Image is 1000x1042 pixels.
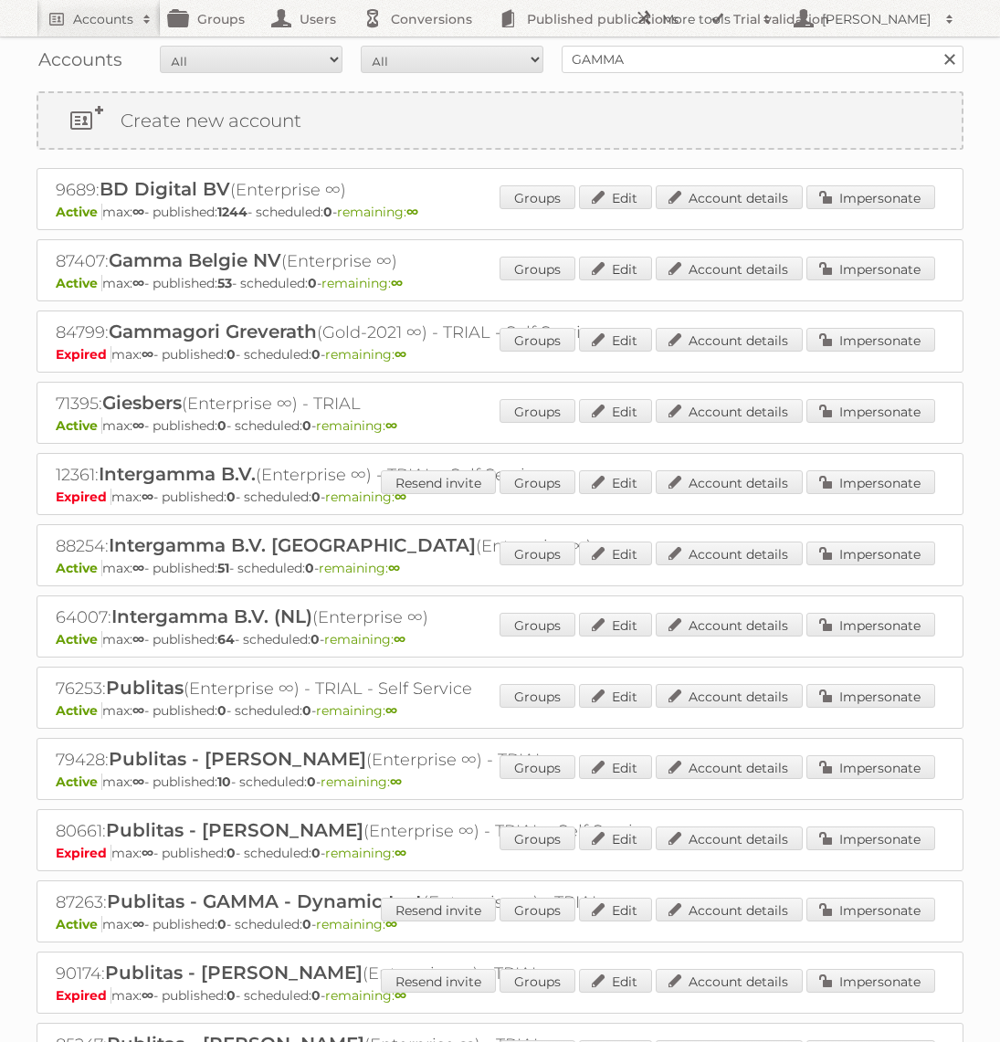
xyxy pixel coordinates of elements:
a: Resend invite [381,470,496,494]
strong: 0 [311,987,321,1004]
a: Groups [500,399,575,423]
a: Impersonate [806,755,935,779]
a: Account details [656,613,803,637]
span: remaining: [325,845,406,861]
p: max: - published: - scheduled: - [56,631,944,647]
h2: [PERSON_NAME] [817,10,936,28]
strong: ∞ [385,702,397,719]
strong: ∞ [132,204,144,220]
strong: ∞ [132,417,144,434]
a: Impersonate [806,613,935,637]
span: remaining: [316,702,397,719]
p: max: - published: - scheduled: - [56,702,944,719]
span: Publitas - [PERSON_NAME] [109,748,366,770]
strong: ∞ [132,916,144,932]
a: Account details [656,399,803,423]
a: Edit [579,969,652,993]
a: Impersonate [806,399,935,423]
strong: 0 [302,417,311,434]
span: Active [56,417,102,434]
a: Impersonate [806,969,935,993]
a: Resend invite [381,898,496,921]
span: Expired [56,346,111,363]
span: Publitas - [PERSON_NAME] [106,819,363,841]
span: Active [56,275,102,291]
strong: 0 [226,845,236,861]
a: Edit [579,328,652,352]
span: Intergamma B.V. [GEOGRAPHIC_DATA] [109,534,476,556]
a: Edit [579,542,652,565]
a: Impersonate [806,542,935,565]
strong: ∞ [395,346,406,363]
span: Expired [56,489,111,505]
strong: 0 [217,702,226,719]
h2: 90174: (Enterprise ∞) - TRIAL [56,962,695,985]
span: Gamma Belgie NV [109,249,281,271]
span: Publitas - [PERSON_NAME] [105,962,363,984]
strong: ∞ [142,845,153,861]
strong: ∞ [394,631,405,647]
p: max: - published: - scheduled: - [56,845,944,861]
strong: 0 [226,346,236,363]
span: Expired [56,845,111,861]
span: Active [56,916,102,932]
strong: 0 [226,489,236,505]
strong: ∞ [142,489,153,505]
a: Impersonate [806,470,935,494]
strong: 10 [217,774,231,790]
span: Active [56,560,102,576]
strong: 0 [307,774,316,790]
a: Groups [500,613,575,637]
span: remaining: [316,417,397,434]
h2: 87407: (Enterprise ∞) [56,249,695,273]
a: Account details [656,755,803,779]
a: Groups [500,684,575,708]
p: max: - published: - scheduled: - [56,204,944,220]
h2: 9689: (Enterprise ∞) [56,178,695,202]
strong: ∞ [390,774,402,790]
span: remaining: [324,631,405,647]
a: Account details [656,542,803,565]
strong: ∞ [406,204,418,220]
a: Groups [500,470,575,494]
span: remaining: [337,204,418,220]
span: remaining: [325,346,406,363]
strong: 51 [217,560,229,576]
h2: 64007: (Enterprise ∞) [56,605,695,629]
strong: 0 [311,845,321,861]
h2: 12361: (Enterprise ∞) - TRIAL - Self Service [56,463,695,487]
span: remaining: [321,774,402,790]
a: Edit [579,898,652,921]
h2: Accounts [73,10,133,28]
strong: 0 [302,702,311,719]
p: max: - published: - scheduled: - [56,916,944,932]
strong: ∞ [132,774,144,790]
a: Account details [656,328,803,352]
a: Edit [579,185,652,209]
a: Groups [500,969,575,993]
p: max: - published: - scheduled: - [56,774,944,790]
strong: 0 [226,987,236,1004]
a: Account details [656,969,803,993]
h2: 88254: (Enterprise ∞) [56,534,695,558]
span: Active [56,774,102,790]
h2: More tools [662,10,753,28]
span: BD Digital BV [100,178,230,200]
span: remaining: [325,489,406,505]
strong: ∞ [132,702,144,719]
strong: ∞ [132,631,144,647]
span: Publitas [106,677,184,699]
strong: 64 [217,631,235,647]
span: Expired [56,987,111,1004]
span: Active [56,702,102,719]
strong: 0 [217,417,226,434]
strong: 0 [308,275,317,291]
a: Edit [579,470,652,494]
strong: ∞ [388,560,400,576]
strong: 0 [302,916,311,932]
strong: ∞ [142,346,153,363]
a: Impersonate [806,826,935,850]
a: Groups [500,328,575,352]
h2: 84799: (Gold-2021 ∞) - TRIAL - Self Service [56,321,695,344]
a: Account details [656,185,803,209]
